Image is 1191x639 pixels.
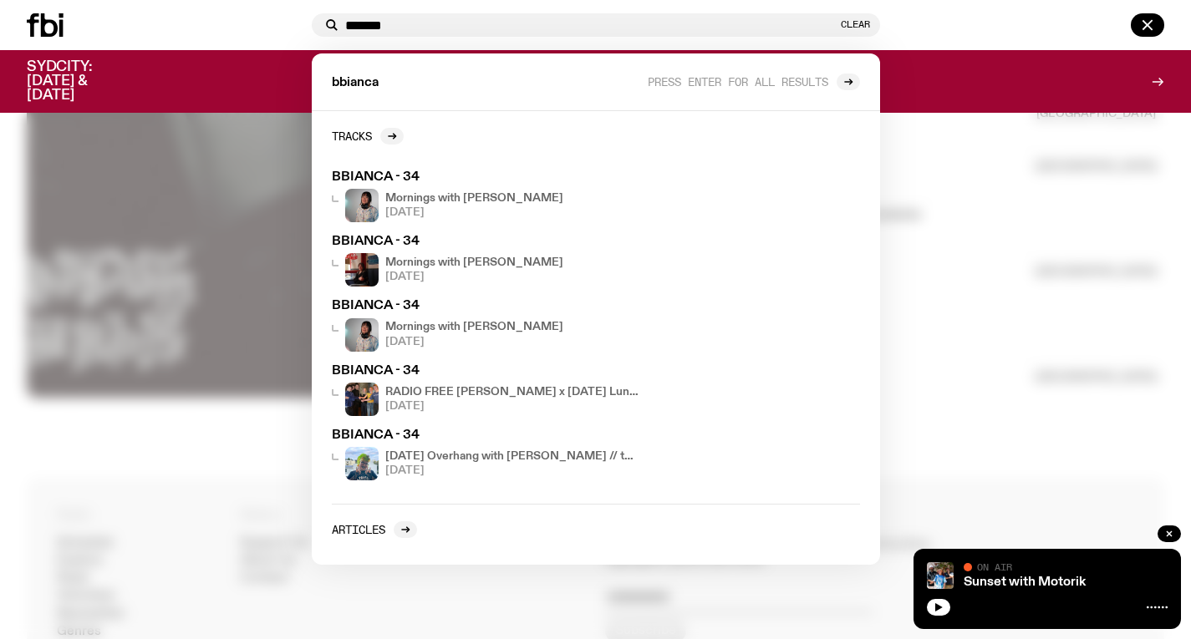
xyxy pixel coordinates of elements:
h3: BBIANCA - 34 [332,300,639,312]
h3: BBIANCA - 34 [332,365,639,378]
a: BBIANCA - 34RFA 4 SLCRADIO FREE [PERSON_NAME] x [DATE] Lunch[DATE] [325,358,646,423]
h4: Mornings with [PERSON_NAME] [385,322,563,332]
a: Press enter for all results [648,74,860,90]
span: [DATE] [385,337,563,347]
h4: Mornings with [PERSON_NAME] [385,193,563,204]
a: BBIANCA - 34Kana Frazer is smiling at the camera with her head tilted slightly to her left. She w... [325,165,646,229]
h3: BBIANCA - 34 [332,429,639,442]
h4: RADIO FREE [PERSON_NAME] x [DATE] Lunch [385,387,639,398]
h3: BBIANCA - 34 [332,236,639,248]
span: On Air [977,561,1012,572]
h4: Mornings with [PERSON_NAME] [385,257,563,268]
span: [DATE] [385,271,563,282]
a: Tracks [332,128,404,145]
img: RFA 4 SLC [345,383,379,416]
span: [DATE] [385,465,639,476]
a: Articles [332,521,417,538]
h3: SYDCITY: [DATE] & [DATE] [27,60,134,103]
a: Sunset with Motorik [964,576,1086,589]
button: Clear [841,20,870,29]
h2: Articles [332,523,385,535]
h3: BBIANCA - 34 [332,171,639,184]
a: BBIANCA - 34Kana Frazer is smiling at the camera with her head tilted slightly to her left. She w... [325,293,646,358]
h4: [DATE] Overhang with [PERSON_NAME] // the almost quarter life crisis (?) edition [385,451,639,462]
img: Kana Frazer is smiling at the camera with her head tilted slightly to her left. She wears big bla... [345,189,379,222]
span: Press enter for all results [648,75,828,88]
a: BBIANCA - 34[DATE] Overhang with [PERSON_NAME] // the almost quarter life crisis (?) edition[DATE] [325,423,646,487]
span: [DATE] [385,207,563,218]
img: Andrew, Reenie, and Pat stand in a row, smiling at the camera, in dappled light with a vine leafe... [927,562,954,589]
span: [DATE] [385,401,639,412]
h2: Tracks [332,129,372,142]
a: BBIANCA - 34Mornings with [PERSON_NAME][DATE] [325,229,646,293]
span: bbianca [332,77,379,89]
img: Kana Frazer is smiling at the camera with her head tilted slightly to her left. She wears big bla... [345,318,379,352]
